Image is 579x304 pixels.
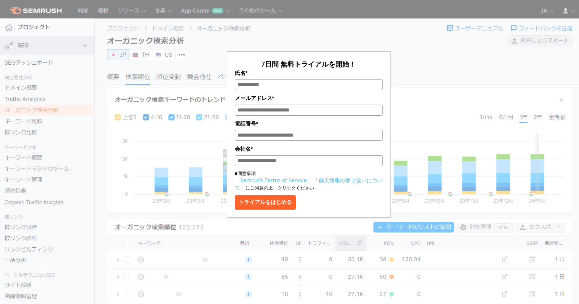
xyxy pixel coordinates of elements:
label: メールアドレス* [235,94,383,102]
p: ■同意事項 にご同意の上、クリックください [235,170,383,191]
span: 7日間 無料トライアルを開始！ [261,59,356,68]
label: 電話番号* [235,119,383,128]
button: トライアルをはじめる [235,195,296,210]
a: 「Semrush Terms of Service」 [235,177,312,184]
a: 「個人情報の取り扱いについて」 [235,177,383,191]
